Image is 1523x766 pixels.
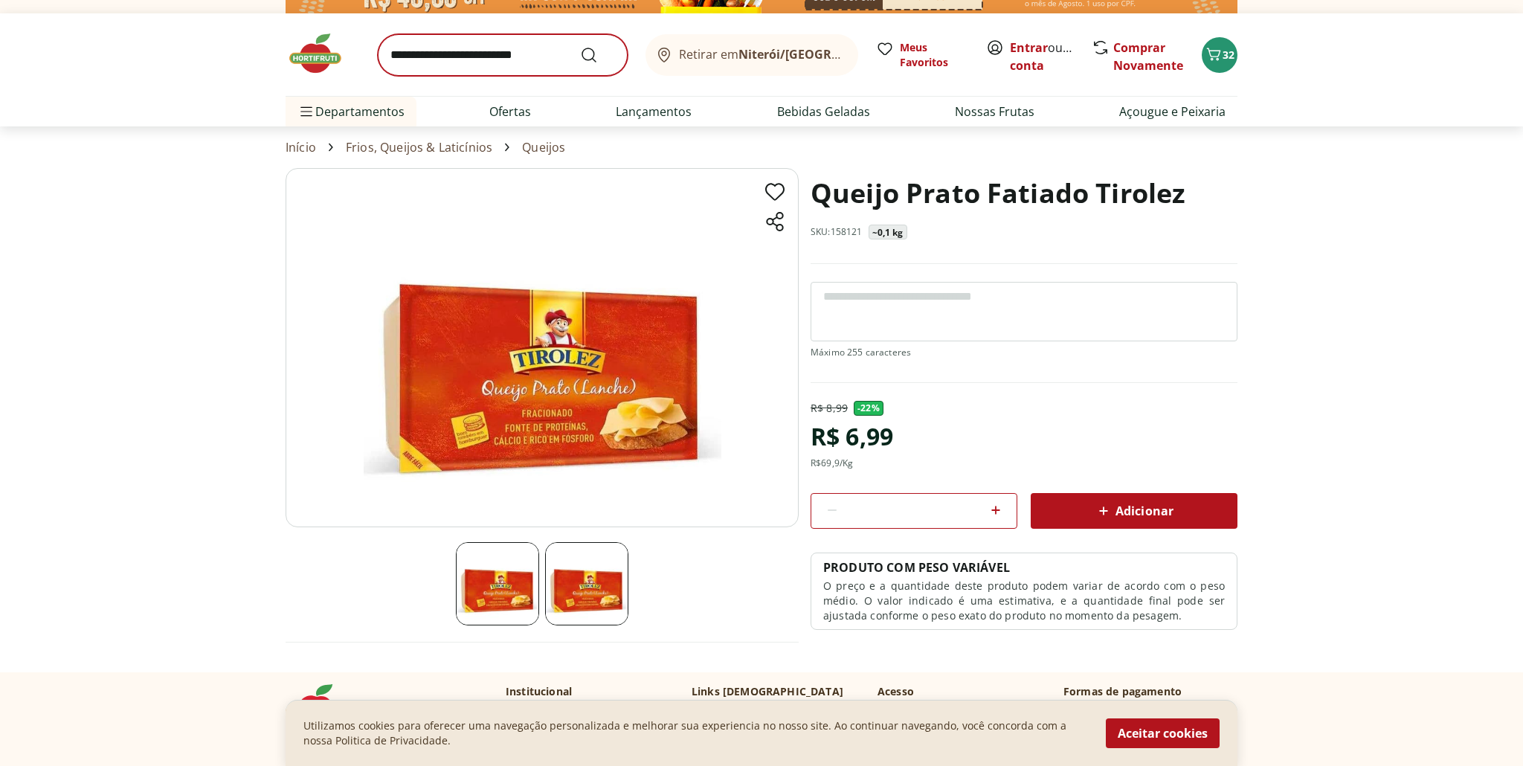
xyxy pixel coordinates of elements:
[378,34,628,76] input: search
[286,684,360,729] img: Hortifruti
[811,416,893,457] div: R$ 6,99
[955,103,1034,120] a: Nossas Frutas
[1202,37,1237,73] button: Carrinho
[854,401,883,416] span: - 22 %
[876,40,968,70] a: Meus Favoritos
[297,94,405,129] span: Departamentos
[580,46,616,64] button: Submit Search
[545,542,628,625] img: Principal
[823,559,1010,576] p: PRODUTO COM PESO VARIÁVEL
[692,684,843,699] p: Links [DEMOGRAPHIC_DATA]
[738,46,908,62] b: Niterói/[GEOGRAPHIC_DATA]
[811,226,863,238] p: SKU: 158121
[1063,684,1237,699] p: Formas de pagamento
[1113,39,1183,74] a: Comprar Novamente
[645,34,858,76] button: Retirar emNiterói/[GEOGRAPHIC_DATA]
[346,141,492,154] a: Frios, Queijos & Laticínios
[679,48,843,61] span: Retirar em
[878,684,914,699] p: Acesso
[1106,718,1220,748] button: Aceitar cookies
[823,579,1225,623] p: O preço e a quantidade deste produto podem variar de acordo com o peso médio. O valor indicado é ...
[811,401,848,416] p: R$ 8,99
[1010,39,1076,74] span: ou
[872,227,904,239] p: ~0,1 kg
[286,141,316,154] a: Início
[900,40,968,70] span: Meus Favoritos
[1031,493,1237,529] button: Adicionar
[489,103,531,120] a: Ofertas
[811,457,853,469] div: R$ 69,9 /Kg
[522,141,565,154] a: Queijos
[456,542,539,625] img: Principal
[1119,103,1226,120] a: Açougue e Peixaria
[303,718,1088,748] p: Utilizamos cookies para oferecer uma navegação personalizada e melhorar sua experiencia no nosso ...
[286,31,360,76] img: Hortifruti
[811,168,1185,219] h1: Queijo Prato Fatiado Tirolez
[1223,48,1234,62] span: 32
[286,168,799,527] img: Principal
[616,103,692,120] a: Lançamentos
[506,684,572,699] p: Institucional
[1010,39,1092,74] a: Criar conta
[1095,502,1173,520] span: Adicionar
[777,103,870,120] a: Bebidas Geladas
[297,94,315,129] button: Menu
[1010,39,1048,56] a: Entrar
